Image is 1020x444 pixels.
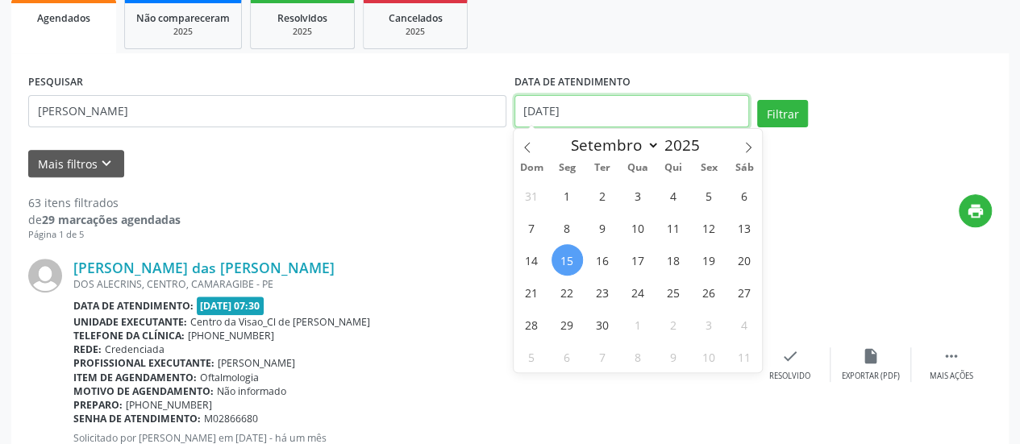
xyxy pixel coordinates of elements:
[620,163,656,173] span: Qua
[660,135,713,156] input: Year
[552,180,583,211] span: Setembro 1, 2025
[587,276,618,308] span: Setembro 23, 2025
[691,163,726,173] span: Sex
[73,371,197,384] b: Item de agendamento:
[262,26,343,38] div: 2025
[73,299,194,313] b: Data de atendimento:
[842,371,900,382] div: Exportar (PDF)
[73,329,185,342] b: Telefone da clínica:
[729,341,760,372] span: Outubro 11, 2025
[28,150,124,178] button: Mais filtroskeyboard_arrow_down
[42,212,181,227] strong: 29 marcações agendadas
[516,212,547,243] span: Setembro 7, 2025
[73,277,750,291] div: DOS ALECRINS, CENTRO, CAMARAGIBE - PE
[73,342,102,356] b: Rede:
[729,309,760,340] span: Outubro 4, 2025
[658,341,689,372] span: Outubro 9, 2025
[552,212,583,243] span: Setembro 8, 2025
[28,228,181,242] div: Página 1 de 5
[218,356,295,370] span: [PERSON_NAME]
[552,276,583,308] span: Setembro 22, 2025
[73,384,214,398] b: Motivo de agendamento:
[729,180,760,211] span: Setembro 6, 2025
[658,309,689,340] span: Outubro 2, 2025
[967,202,985,220] i: print
[217,384,286,398] span: Não informado
[105,342,164,356] span: Credenciada
[587,309,618,340] span: Setembro 30, 2025
[516,309,547,340] span: Setembro 28, 2025
[693,212,725,243] span: Setembro 12, 2025
[959,194,992,227] button: print
[549,163,585,173] span: Seg
[28,259,62,293] img: img
[200,371,259,384] span: Oftalmologia
[552,341,583,372] span: Outubro 6, 2025
[204,412,258,425] span: M02866680
[622,180,654,211] span: Setembro 3, 2025
[943,347,960,365] i: 
[729,244,760,276] span: Setembro 20, 2025
[73,315,187,329] b: Unidade executante:
[930,371,973,382] div: Mais ações
[197,297,264,315] span: [DATE] 07:30
[73,412,201,425] b: Senha de atendimento:
[28,70,83,95] label: PESQUISAR
[98,155,115,172] i: keyboard_arrow_down
[587,244,618,276] span: Setembro 16, 2025
[693,276,725,308] span: Setembro 26, 2025
[514,70,631,95] label: DATA DE ATENDIMENTO
[658,180,689,211] span: Setembro 4, 2025
[188,329,274,342] span: [PHONE_NUMBER]
[126,398,212,412] span: [PHONE_NUMBER]
[693,341,725,372] span: Outubro 10, 2025
[516,276,547,308] span: Setembro 21, 2025
[693,244,725,276] span: Setembro 19, 2025
[658,276,689,308] span: Setembro 25, 2025
[28,211,181,228] div: de
[587,341,618,372] span: Outubro 7, 2025
[516,244,547,276] span: Setembro 14, 2025
[73,356,214,370] b: Profissional executante:
[757,100,808,127] button: Filtrar
[516,341,547,372] span: Outubro 5, 2025
[769,371,810,382] div: Resolvido
[658,244,689,276] span: Setembro 18, 2025
[136,26,230,38] div: 2025
[389,11,443,25] span: Cancelados
[190,315,370,329] span: Centro da Visao_Cl de [PERSON_NAME]
[658,212,689,243] span: Setembro 11, 2025
[862,347,880,365] i: insert_drive_file
[37,11,90,25] span: Agendados
[516,180,547,211] span: Agosto 31, 2025
[693,180,725,211] span: Setembro 5, 2025
[587,212,618,243] span: Setembro 9, 2025
[726,163,762,173] span: Sáb
[514,95,749,127] input: Selecione um intervalo
[375,26,456,38] div: 2025
[622,341,654,372] span: Outubro 8, 2025
[693,309,725,340] span: Outubro 3, 2025
[514,163,549,173] span: Dom
[28,95,506,127] input: Nome, código do beneficiário ou CPF
[136,11,230,25] span: Não compareceram
[73,398,123,412] b: Preparo:
[587,180,618,211] span: Setembro 2, 2025
[781,347,799,365] i: check
[622,212,654,243] span: Setembro 10, 2025
[552,309,583,340] span: Setembro 29, 2025
[564,134,660,156] select: Month
[552,244,583,276] span: Setembro 15, 2025
[622,309,654,340] span: Outubro 1, 2025
[28,194,181,211] div: 63 itens filtrados
[585,163,620,173] span: Ter
[729,212,760,243] span: Setembro 13, 2025
[729,276,760,308] span: Setembro 27, 2025
[73,259,335,276] a: [PERSON_NAME] das [PERSON_NAME]
[277,11,327,25] span: Resolvidos
[656,163,691,173] span: Qui
[622,276,654,308] span: Setembro 24, 2025
[622,244,654,276] span: Setembro 17, 2025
